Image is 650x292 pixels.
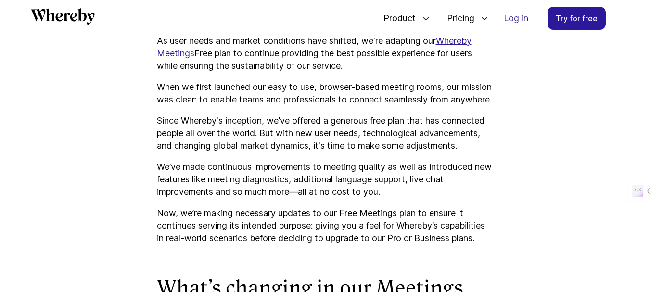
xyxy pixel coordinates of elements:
[31,8,95,25] svg: Whereby
[374,2,418,34] span: Product
[157,207,494,244] p: Now, we’re making necessary updates to our Free Meetings plan to ensure it continues serving its ...
[157,114,494,152] p: Since Whereby's inception, we’ve offered a generous free plan that has connected people all over ...
[437,2,477,34] span: Pricing
[157,161,494,198] p: We’ve made continuous improvements to meeting quality as well as introduced new features like mee...
[157,81,494,106] p: When we first launched our easy to use, browser-based meeting rooms, our mission was clear: to en...
[548,7,606,30] a: Try for free
[157,22,494,72] p: Over the last few years, the video conferencing landscape has evolved significantly. As user need...
[496,7,536,29] a: Log in
[157,36,472,58] a: Whereby Meetings
[31,8,95,28] a: Whereby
